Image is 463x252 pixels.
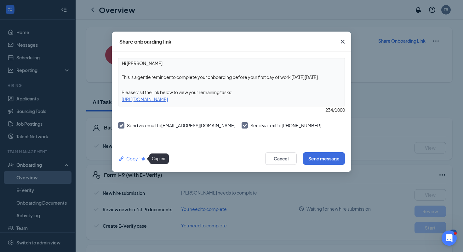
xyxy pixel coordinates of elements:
[265,152,297,165] button: Cancel
[127,123,235,128] span: Send via email to [EMAIL_ADDRESS][DOMAIN_NAME]
[118,89,345,96] div: Please visit the link below to view your remaining tasks:
[250,123,321,128] span: Send via text to [PHONE_NUMBER]
[118,106,345,113] div: 234 / 1000
[442,231,457,246] iframe: Intercom live chat
[118,155,146,162] div: Copy link
[334,32,351,52] button: Close
[118,58,345,82] textarea: Hi [PERSON_NAME], This is a gentle reminder to complete your onboarding before your first day of ...
[118,96,345,103] div: [URL][DOMAIN_NAME]
[119,38,171,45] div: Share onboarding link
[118,155,125,162] svg: Link
[303,152,345,165] button: Send message
[339,38,346,45] svg: Cross
[118,155,146,162] button: Link Copy link
[149,153,169,164] div: Copied!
